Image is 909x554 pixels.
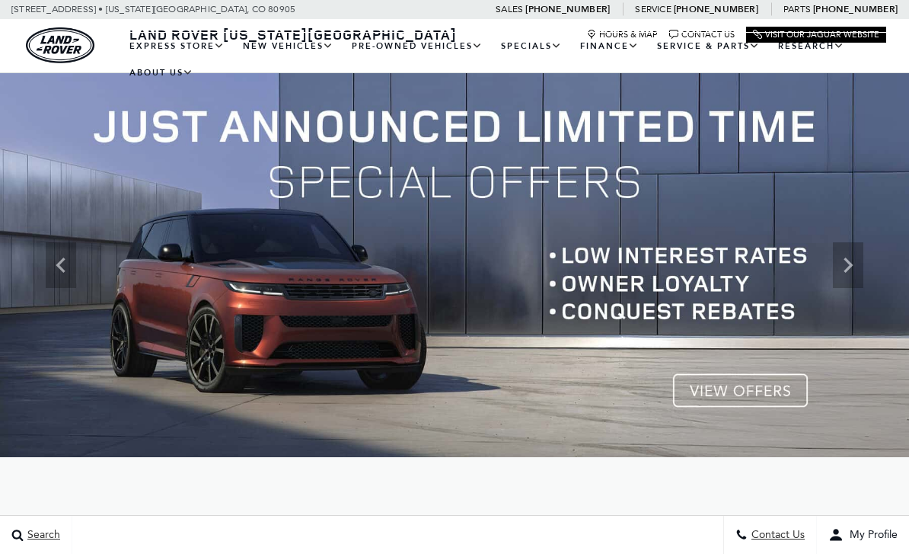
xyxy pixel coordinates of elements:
[11,4,295,14] a: [STREET_ADDRESS] • [US_STATE][GEOGRAPHIC_DATA], CO 80905
[120,59,203,86] a: About Us
[674,3,758,15] a: [PHONE_NUMBER]
[769,33,853,59] a: Research
[525,3,610,15] a: [PHONE_NUMBER]
[26,27,94,63] a: land-rover
[571,33,648,59] a: Finance
[343,33,492,59] a: Pre-Owned Vehicles
[496,4,523,14] span: Sales
[669,30,735,40] a: Contact Us
[26,27,94,63] img: Land Rover
[817,516,909,554] button: user-profile-menu
[748,529,805,542] span: Contact Us
[844,529,898,542] span: My Profile
[120,33,234,59] a: EXPRESS STORE
[813,3,898,15] a: [PHONE_NUMBER]
[587,30,658,40] a: Hours & Map
[234,33,343,59] a: New Vehicles
[492,33,571,59] a: Specials
[783,4,811,14] span: Parts
[648,33,769,59] a: Service & Parts
[24,529,60,542] span: Search
[129,25,457,43] span: Land Rover [US_STATE][GEOGRAPHIC_DATA]
[466,514,898,533] h2: The Red [PERSON_NAME] Way
[635,4,671,14] span: Service
[120,25,466,43] a: Land Rover [US_STATE][GEOGRAPHIC_DATA]
[120,33,886,86] nav: Main Navigation
[753,30,879,40] a: Visit Our Jaguar Website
